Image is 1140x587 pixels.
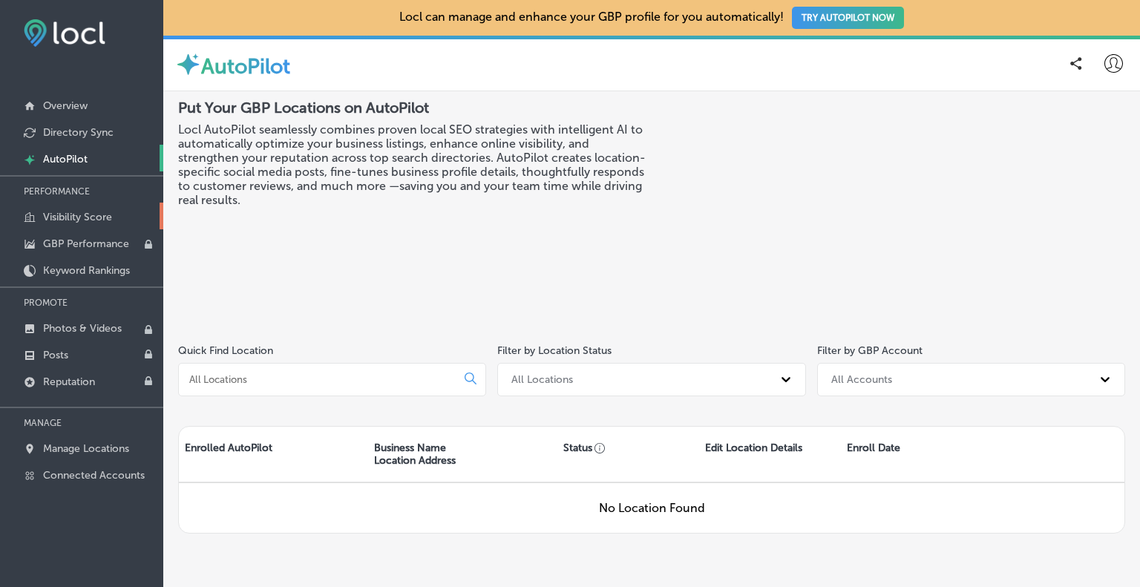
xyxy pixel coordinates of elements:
[179,482,1124,533] div: No Location Found
[43,376,95,388] p: Reputation
[43,153,88,165] p: AutoPilot
[178,99,652,117] h2: Put Your GBP Locations on AutoPilot
[43,349,68,361] p: Posts
[792,7,904,29] button: TRY AUTOPILOT NOW
[43,211,112,223] p: Visibility Score
[841,427,983,482] div: Enroll Date
[43,469,145,482] p: Connected Accounts
[511,373,573,386] div: All Locations
[368,427,557,482] div: Business Name Location Address
[179,427,368,482] div: Enrolled AutoPilot
[43,264,130,277] p: Keyword Rankings
[557,427,699,482] div: Status
[201,54,290,79] label: AutoPilot
[178,122,652,207] h3: Locl AutoPilot seamlessly combines proven local SEO strategies with intelligent AI to automatical...
[43,237,129,250] p: GBP Performance
[497,344,612,357] label: Filter by Location Status
[178,344,273,357] label: Quick Find Location
[188,373,453,386] input: All Locations
[831,373,892,386] div: All Accounts
[747,99,1125,312] iframe: Locl: AutoPilot Overview
[817,344,923,357] label: Filter by GBP Account
[175,51,201,77] img: autopilot-icon
[24,19,105,47] img: fda3e92497d09a02dc62c9cd864e3231.png
[43,322,122,335] p: Photos & Videos
[43,99,88,112] p: Overview
[43,442,129,455] p: Manage Locations
[699,427,841,482] div: Edit Location Details
[43,126,114,139] p: Directory Sync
